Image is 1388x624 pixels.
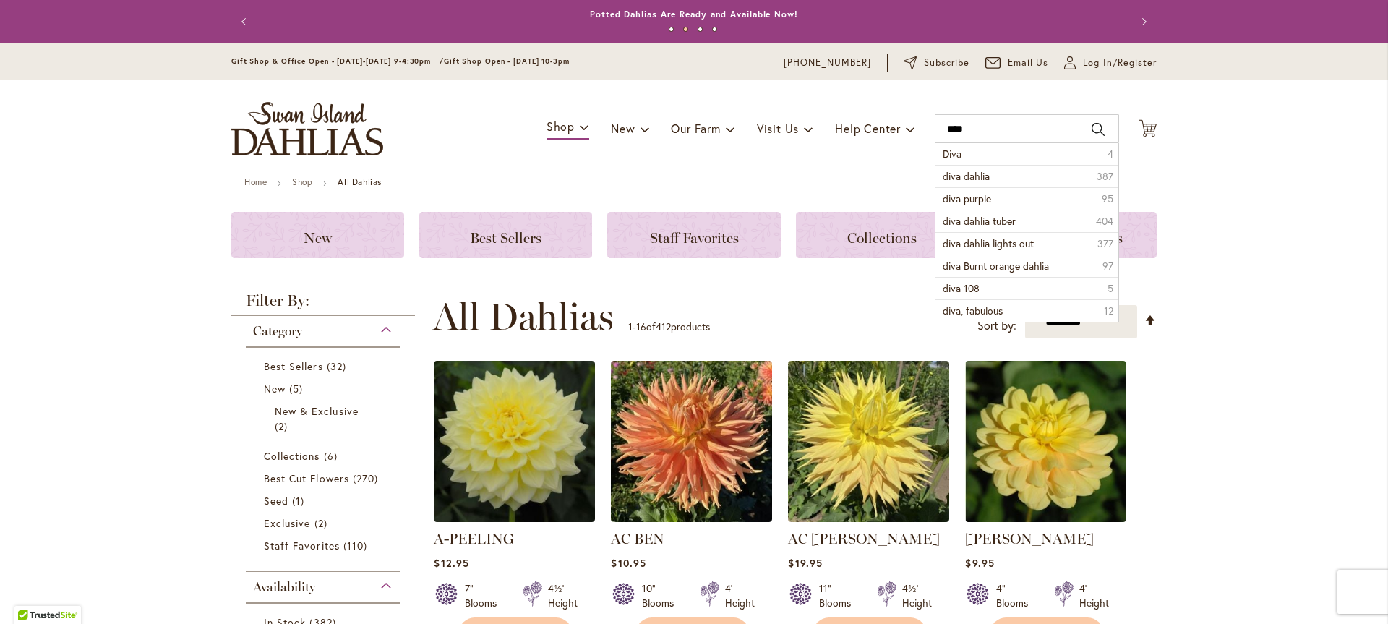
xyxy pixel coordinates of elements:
span: Our Farm [671,121,720,136]
span: Collections [264,449,320,463]
div: 4" Blooms [996,581,1037,610]
span: diva dahlia tuber [943,214,1016,228]
span: $10.95 [611,556,646,570]
span: 387 [1097,169,1113,184]
span: 95 [1102,192,1113,206]
span: Category [253,323,302,339]
span: 2 [314,516,331,531]
a: Collections [264,448,386,463]
span: Best Sellers [470,229,541,247]
button: 3 of 4 [698,27,703,32]
span: 1 [628,320,633,333]
a: Potted Dahlias Are Ready and Available Now! [590,9,798,20]
span: diva, fabulous [943,304,1003,317]
label: Sort by: [977,312,1016,339]
button: Search [1092,118,1105,141]
span: Diva [943,147,961,161]
span: New & Exclusive [275,404,359,418]
span: 97 [1102,259,1113,273]
span: diva dahlia [943,169,990,183]
span: diva Burnt orange dahlia [943,259,1049,273]
span: 4 [1108,147,1113,161]
a: New [231,212,404,258]
span: 412 [656,320,671,333]
span: Visit Us [757,121,799,136]
span: Availability [253,579,315,595]
span: 16 [636,320,646,333]
span: 32 [327,359,350,374]
a: A-Peeling [434,511,595,525]
span: Email Us [1008,56,1049,70]
span: 12 [1104,304,1113,318]
span: Collections [847,229,917,247]
a: Subscribe [904,56,969,70]
span: 1 [292,493,308,508]
a: New &amp; Exclusive [275,403,375,434]
iframe: Launch Accessibility Center [11,573,51,613]
span: 110 [343,538,371,553]
a: AC BEN [611,511,772,525]
div: 4' Height [1079,581,1109,610]
span: $9.95 [965,556,994,570]
span: Gift Shop Open - [DATE] 10-3pm [444,56,570,66]
a: Staff Favorites [607,212,780,258]
span: Shop [547,119,575,134]
div: 4½' Height [902,581,932,610]
strong: All Dahlias [338,176,382,187]
img: AHOY MATEY [965,361,1126,522]
button: Previous [231,7,260,36]
a: store logo [231,102,383,155]
button: 2 of 4 [683,27,688,32]
span: Seed [264,494,288,508]
a: [PERSON_NAME] [965,530,1094,547]
span: 270 [353,471,382,486]
span: Best Cut Flowers [264,471,349,485]
span: Staff Favorites [650,229,739,247]
a: Shop [292,176,312,187]
a: Seed [264,493,386,508]
a: Home [244,176,267,187]
span: New [264,382,286,396]
span: New [611,121,635,136]
p: - of products [628,315,710,338]
span: 6 [324,448,341,463]
a: AHOY MATEY [965,511,1126,525]
img: AC Jeri [788,361,949,522]
span: Subscribe [924,56,969,70]
span: 5 [289,381,307,396]
a: New [264,381,386,396]
span: diva 108 [943,281,980,295]
button: Next [1128,7,1157,36]
span: 5 [1108,281,1113,296]
button: 4 of 4 [712,27,717,32]
a: Email Us [985,56,1049,70]
a: Staff Favorites [264,538,386,553]
span: diva dahlia lights out [943,236,1034,250]
a: [PHONE_NUMBER] [784,56,871,70]
span: Exclusive [264,516,310,530]
div: 7" Blooms [465,581,505,610]
span: Help Center [835,121,901,136]
div: 10" Blooms [642,581,682,610]
a: AC [PERSON_NAME] [788,530,940,547]
a: Collections [796,212,969,258]
span: $12.95 [434,556,468,570]
span: Log In/Register [1083,56,1157,70]
strong: Filter By: [231,293,415,316]
span: 2 [275,419,291,434]
a: Best Cut Flowers [264,471,386,486]
a: Exclusive [264,516,386,531]
span: Best Sellers [264,359,323,373]
a: Log In/Register [1064,56,1157,70]
img: A-Peeling [434,361,595,522]
div: 4½' Height [548,581,578,610]
span: 404 [1096,214,1113,228]
div: 4' Height [725,581,755,610]
a: AC Jeri [788,511,949,525]
button: 1 of 4 [669,27,674,32]
img: AC BEN [611,361,772,522]
span: Gift Shop & Office Open - [DATE]-[DATE] 9-4:30pm / [231,56,444,66]
span: diva purple [943,192,991,205]
a: A-PEELING [434,530,514,547]
div: 11" Blooms [819,581,860,610]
